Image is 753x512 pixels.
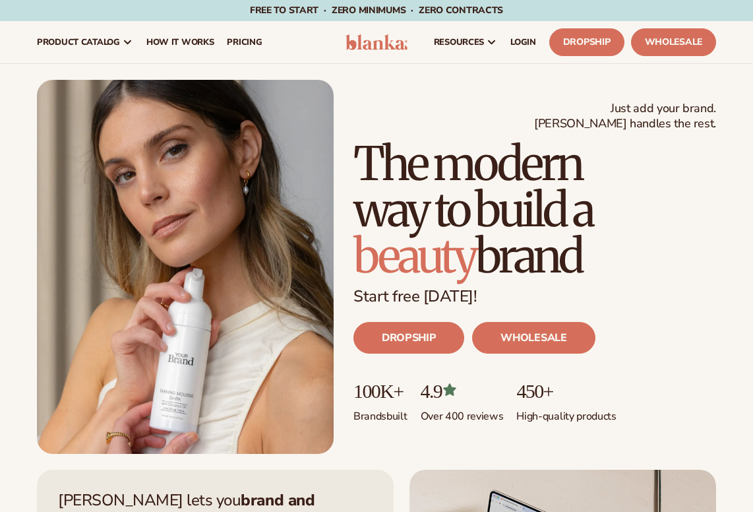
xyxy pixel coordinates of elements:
[516,402,616,424] p: High-quality products
[421,380,504,402] p: 4.9
[37,37,120,48] span: product catalog
[227,37,262,48] span: pricing
[346,34,407,50] img: logo
[220,21,268,63] a: pricing
[510,37,536,48] span: LOGIN
[516,380,616,402] p: 450+
[549,28,624,56] a: Dropship
[534,101,716,132] span: Just add your brand. [PERSON_NAME] handles the rest.
[434,37,484,48] span: resources
[30,21,140,63] a: product catalog
[353,380,407,402] p: 100K+
[504,21,543,63] a: LOGIN
[140,21,221,63] a: How It Works
[427,21,504,63] a: resources
[250,4,503,16] span: Free to start · ZERO minimums · ZERO contracts
[472,322,595,354] a: WHOLESALE
[353,402,407,424] p: Brands built
[631,28,716,56] a: Wholesale
[421,402,504,424] p: Over 400 reviews
[146,37,214,48] span: How It Works
[353,287,716,306] p: Start free [DATE]!
[353,141,716,279] h1: The modern way to build a brand
[353,322,464,354] a: DROPSHIP
[353,227,475,285] span: beauty
[37,80,334,454] img: Blanka hero private label beauty Female holding tanning mousse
